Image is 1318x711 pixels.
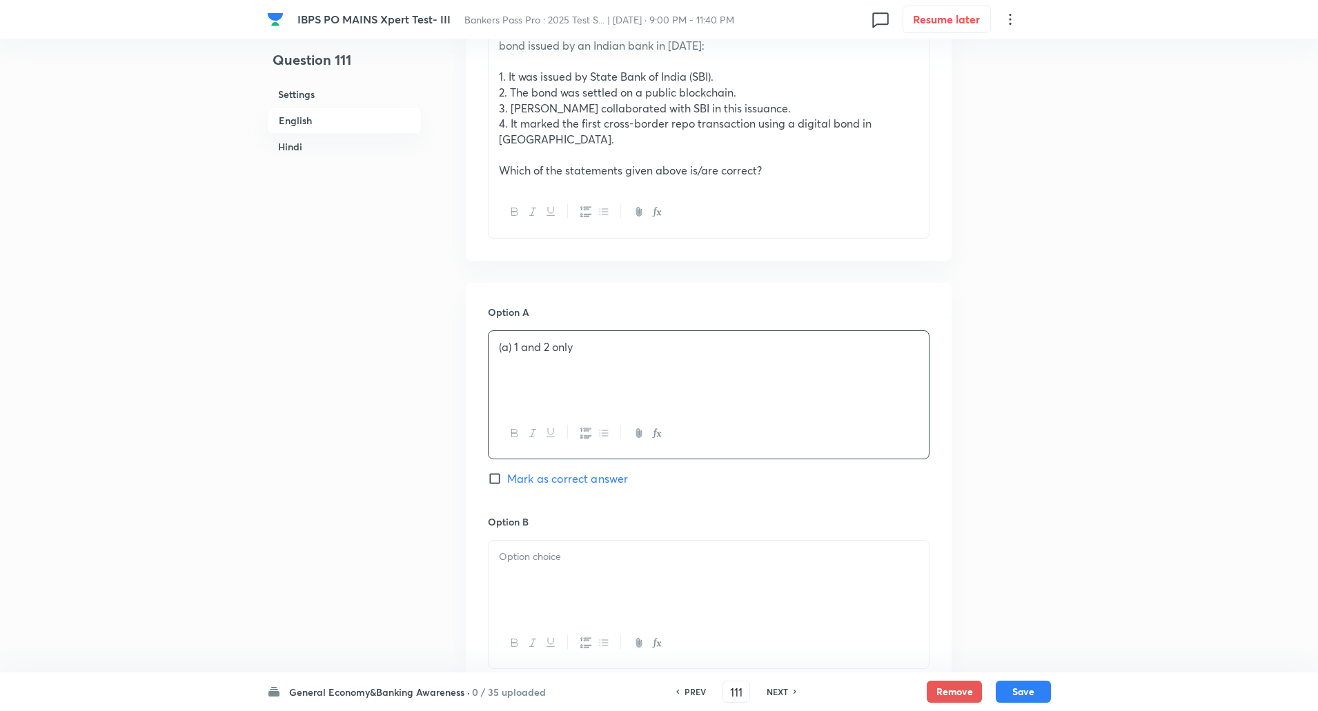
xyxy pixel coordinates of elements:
h6: PREV [685,685,706,698]
h6: Option B [488,514,930,529]
button: Remove [927,681,982,703]
a: Company Logo [267,11,286,28]
h6: English [267,107,422,134]
p: 4. It marked the first cross-border repo transaction using a digital bond in [GEOGRAPHIC_DATA]. [499,116,918,147]
button: Save [996,681,1051,703]
h6: 0 / 35 uploaded [472,685,546,699]
p: 3. [PERSON_NAME] collaborated with SBI in this issuance. [499,101,918,117]
p: Which of the statements given above is/are correct? [499,163,918,179]
span: IBPS PO MAINS Xpert Test- III [297,12,451,26]
h6: NEXT [767,685,788,698]
h6: Hindi [267,134,422,159]
h6: General Economy&Banking Awareness · [289,685,470,699]
span: Bankers Pass Pro : 2025 Test S... | [DATE] · 9:00 PM - 11:40 PM [464,13,734,26]
img: Company Logo [267,11,284,28]
p: (a) 1 and 2 only [499,339,918,355]
h4: Question 111 [267,50,422,81]
p: 2. The bond was settled on a public blockchain. [499,85,918,101]
button: Resume later [903,6,991,33]
h6: Option A [488,305,930,319]
span: Mark as correct answer [507,470,628,487]
p: 1. It was issued by State Bank of India (SBI). [499,69,918,85]
h6: Settings [267,81,422,107]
